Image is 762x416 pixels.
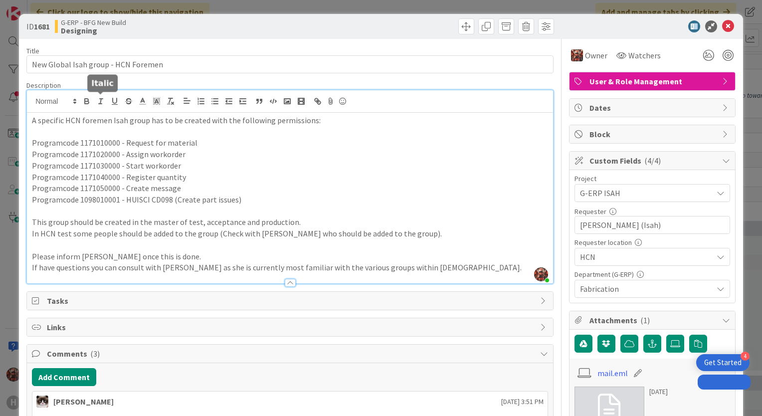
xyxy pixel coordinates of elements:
span: Custom Fields [589,155,717,167]
img: JK [571,49,583,61]
span: Watchers [628,49,661,61]
span: Owner [585,49,607,61]
span: Programcode 1171050000 - Create message [32,183,181,193]
div: Project [574,175,730,182]
span: Attachments [589,314,717,326]
p: A specific HCN foremen Isah group has to be created with the following permissions: [32,115,548,126]
span: Programcode 1171030000 - Start workorder [32,161,181,171]
div: Requester location [574,239,730,246]
span: Block [589,128,717,140]
span: Programcode 1171040000 - Register quantity [32,172,186,182]
span: ( 4/4 ) [644,156,661,166]
span: HCN [580,250,708,264]
span: ( 3 ) [90,349,100,359]
span: Tasks [47,295,535,307]
span: User & Role Management [589,75,717,87]
div: [PERSON_NAME] [53,396,114,408]
span: G-ERP ISAH [580,186,708,200]
label: Title [26,46,39,55]
div: Department (G-ERP) [574,271,730,278]
span: Programcode 1098010001 - HUISCI CD098 (Create part issues) [32,195,241,205]
a: mail.eml [597,367,628,379]
div: 4 [741,352,750,361]
p: In HCN test some people should be added to the group (Check with [PERSON_NAME] who should be adde... [32,228,548,239]
span: Links [47,321,535,333]
span: Description [26,81,61,90]
img: qhSiAgzwFq7RpNB94T3Wy8pZew4pf0Zn.png [534,267,548,281]
span: Comments [47,348,535,360]
input: type card name here... [26,55,554,73]
button: Add Comment [32,368,96,386]
span: Programcode 1171010000 - Request for material [32,138,197,148]
div: Open Get Started checklist, remaining modules: 4 [696,354,750,371]
img: Kv [36,396,48,408]
span: Fabrication [580,283,713,295]
span: G-ERP - BFG New Build [61,18,126,26]
span: ID [26,20,50,32]
div: [DATE] [649,387,678,397]
p: Please inform [PERSON_NAME] once this is done. [32,251,548,262]
p: This group should be created in the master of test, acceptance and production. [32,216,548,228]
div: Get Started [704,358,742,368]
label: Requester [574,207,606,216]
b: Designing [61,26,126,34]
p: If have questions you can consult with [PERSON_NAME] as she is currently most familiar with the v... [32,262,548,273]
h5: Italic [91,78,114,88]
span: Dates [589,102,717,114]
span: ( 1 ) [640,315,650,325]
b: 1681 [34,21,50,31]
span: Programcode 1171020000 - Assign workorder [32,149,186,159]
span: [DATE] 3:51 PM [501,397,544,407]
